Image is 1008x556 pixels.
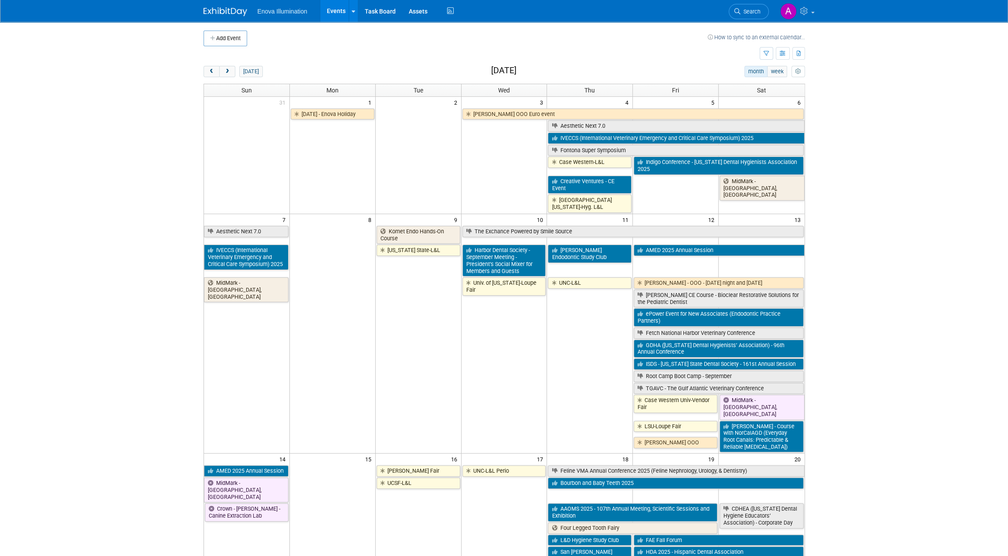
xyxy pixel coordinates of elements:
[462,277,546,295] a: Univ. of [US_STATE]-Loupe Fair
[204,277,288,302] a: MidMark - [GEOGRAPHIC_DATA], [GEOGRAPHIC_DATA]
[634,437,717,448] a: [PERSON_NAME] OOO
[548,535,631,546] a: L&D Hygiene Study Club
[757,87,766,94] span: Sat
[634,308,803,326] a: ePower Event for New Associates (Endodontic Practice Partners)
[794,454,804,464] span: 20
[450,454,461,464] span: 16
[377,245,460,256] a: [US_STATE] State-L&L
[548,133,804,144] a: IVECCS (International Veterinary Emergency and Critical Care Symposium) 2025
[710,97,718,108] span: 5
[204,478,288,502] a: MidMark - [GEOGRAPHIC_DATA], [GEOGRAPHIC_DATA]
[364,454,375,464] span: 15
[462,245,546,276] a: Harbor Dental Society - September Meeting - President’s Social Mixer for Members and Guests
[634,245,804,256] a: AMED 2025 Annual Session
[708,34,805,41] a: How to sync to an external calendar...
[282,214,289,225] span: 7
[791,66,804,77] button: myCustomButton
[462,465,546,477] a: UNC-L&L Perio
[548,245,631,263] a: [PERSON_NAME] Endodontic Study Club
[367,214,375,225] span: 8
[462,109,804,120] a: [PERSON_NAME] OOO Euro event
[729,4,769,19] a: Search
[548,277,631,289] a: UNC-L&L
[204,245,288,269] a: IVECCS (International Veterinary Emergency and Critical Care Symposium) 2025
[258,8,307,15] span: Enova Illumination
[204,465,288,477] a: AMED 2025 Annual Session
[326,87,339,94] span: Mon
[634,371,803,382] a: Root Camp Boot Camp - September
[634,157,803,174] a: Indigo Conference - [US_STATE] Dental Hygienists Association 2025
[548,465,804,477] a: Feline VMA Annual Conference 2025 (Feline Nephrology, Urology, & Dentistry)
[720,395,804,420] a: MidMark - [GEOGRAPHIC_DATA], [GEOGRAPHIC_DATA]
[767,66,787,77] button: week
[621,454,632,464] span: 18
[453,97,461,108] span: 2
[548,120,804,132] a: Aesthetic Next 7.0
[377,226,460,244] a: Komet Endo Hands-On Course
[634,358,803,370] a: ISDS - [US_STATE] State Dental Society - 161st Annual Session
[462,226,804,237] a: The Exchance Powered by Smile Source
[539,97,546,108] span: 3
[634,383,803,394] a: TGAVC - The Gulf Atlantic Veterinary Conference
[548,157,631,168] a: Case Western-L&L
[548,522,717,534] a: Four Legged Tooth Fairy
[707,454,718,464] span: 19
[239,66,262,77] button: [DATE]
[536,214,546,225] span: 10
[624,97,632,108] span: 4
[204,7,247,16] img: ExhibitDay
[720,421,803,453] a: [PERSON_NAME] - Course with NorCalAGD (Everyday Root Canals: Predictable & Reliable [MEDICAL_DATA])
[740,8,760,15] span: Search
[291,109,374,120] a: [DATE] - Enova Holiday
[634,340,803,358] a: GDHA ([US_STATE] Dental Hygienists’ Association) - 96th Annual Conference
[794,214,804,225] span: 13
[634,277,803,289] a: [PERSON_NAME] - OOO - [DATE] night and [DATE]
[491,66,516,75] h2: [DATE]
[780,3,797,20] img: Abby Nelson
[241,87,252,94] span: Sun
[205,503,288,521] a: Crown - [PERSON_NAME] - Canine Extraction Lab
[536,454,546,464] span: 17
[548,503,717,521] a: AAOMS 2025 - 107th Annual Meeting, Scientific Sessions and Exhibition
[621,214,632,225] span: 11
[548,145,803,156] a: Fontona Super Symposium
[278,454,289,464] span: 14
[634,535,803,546] a: FAE Fall Forum
[204,66,220,77] button: prev
[634,290,803,307] a: [PERSON_NAME] CE Course - Bioclear Restorative Solutions for the Pediatric Dentist
[453,214,461,225] span: 9
[720,176,804,201] a: MidMark - [GEOGRAPHIC_DATA], [GEOGRAPHIC_DATA]
[204,31,247,46] button: Add Event
[634,395,717,413] a: Case Western Univ-Vendor Fair
[204,226,288,237] a: Aesthetic Next 7.0
[548,176,631,194] a: Creative Ventures - CE Event
[584,87,595,94] span: Thu
[377,465,460,477] a: [PERSON_NAME] Fair
[720,503,803,528] a: CDHEA ([US_STATE] Dental Hygiene Educators’ Association) - Corporate Day
[548,194,631,212] a: [GEOGRAPHIC_DATA][US_STATE]-Hyg. L&L
[548,478,803,489] a: Bourbon and Baby Teeth 2025
[672,87,679,94] span: Fri
[707,214,718,225] span: 12
[377,478,460,489] a: UCSF-L&L
[795,69,801,75] i: Personalize Calendar
[634,421,717,432] a: LSU-Loupe Fair
[634,327,803,339] a: Fetch National Harbor Veterinary Conference
[367,97,375,108] span: 1
[744,66,767,77] button: month
[278,97,289,108] span: 31
[797,97,804,108] span: 6
[219,66,235,77] button: next
[498,87,510,94] span: Wed
[414,87,423,94] span: Tue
